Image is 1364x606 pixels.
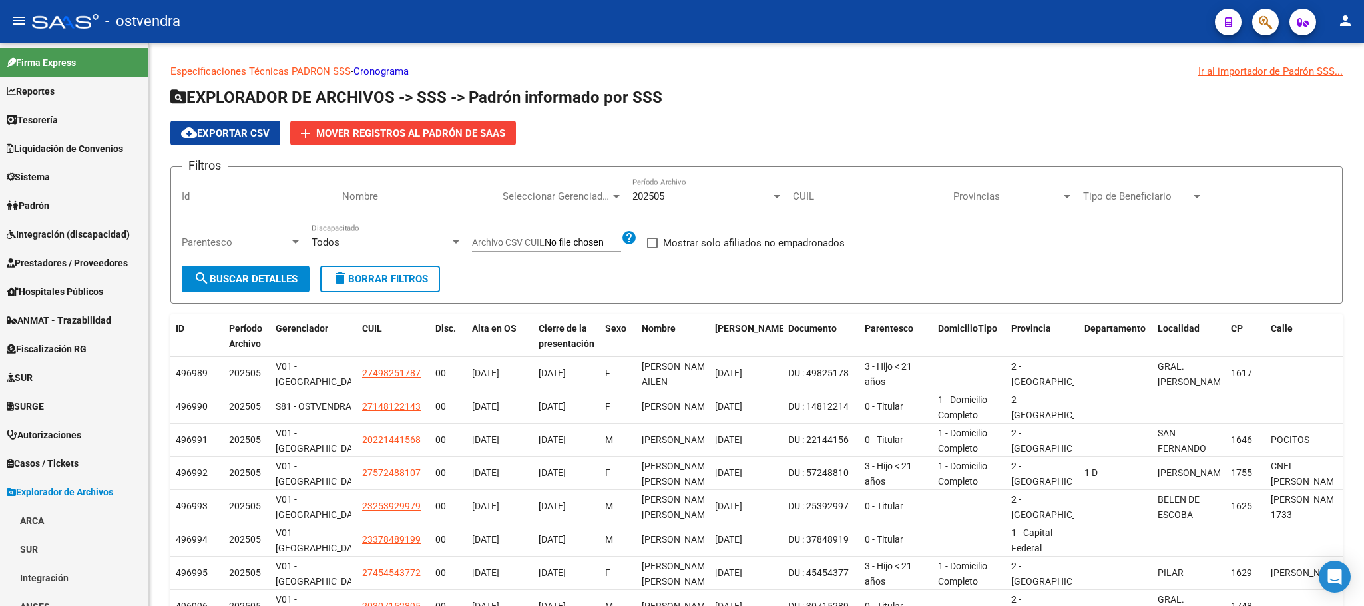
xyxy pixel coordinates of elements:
[229,323,262,349] span: Período Archivo
[176,534,208,545] span: 496994
[1231,432,1260,448] div: 1646
[472,567,499,578] span: [DATE]
[1158,494,1200,520] span: BELEN DE ESCOBA
[7,456,79,471] span: Casos / Tickets
[472,401,499,412] span: [DATE]
[290,121,516,145] button: Mover registros al PADRÓN de SAAS
[176,467,208,478] span: 496992
[1084,323,1146,334] span: Departamento
[642,323,676,334] span: Nombre
[1011,527,1052,553] span: 1 - Capital Federal
[1271,494,1342,520] span: [PERSON_NAME] 1733
[1231,565,1260,581] div: 1629
[1011,394,1101,420] span: 2 - [GEOGRAPHIC_DATA]
[642,494,713,520] span: [PERSON_NAME] [PERSON_NAME]
[938,561,987,587] span: 1 - Domicilio Completo
[1271,434,1309,445] span: POCITOS
[1231,366,1260,381] div: 1617
[7,428,81,442] span: Autorizaciones
[7,256,128,270] span: Prestadores / Proveedores
[1083,190,1191,202] span: Tipo de Beneficiario
[430,314,467,358] datatable-header-cell: Disc.
[710,314,783,358] datatable-header-cell: Fecha Nac.
[1011,461,1101,487] span: 2 - [GEOGRAPHIC_DATA]
[788,501,849,511] span: DU : 25392997
[788,467,849,478] span: DU : 57248810
[472,434,499,445] span: [DATE]
[276,323,328,334] span: Gerenciador
[229,501,261,511] span: 202505
[435,432,461,448] div: 00
[642,461,713,487] span: [PERSON_NAME] [PERSON_NAME]
[276,561,365,587] span: V01 - [GEOGRAPHIC_DATA]
[788,323,837,334] span: Documento
[7,55,76,70] span: Firma Express
[7,342,87,356] span: Fiscalización RG
[539,534,566,545] span: [DATE]
[435,399,461,414] div: 00
[859,314,933,358] datatable-header-cell: Parentesco
[332,273,428,285] span: Borrar Filtros
[1271,567,1342,578] span: [PERSON_NAME]
[435,366,461,381] div: 00
[276,527,365,553] span: V01 - [GEOGRAPHIC_DATA]
[176,368,208,378] span: 496989
[182,236,290,248] span: Parentesco
[1271,461,1342,502] span: CNEL [PERSON_NAME] 2
[539,501,566,511] span: [DATE]
[170,121,280,145] button: Exportar CSV
[276,494,365,520] span: V01 - [GEOGRAPHIC_DATA]
[182,156,228,175] h3: Filtros
[170,88,662,107] span: EXPLORADOR DE ARCHIVOS -> SSS -> Padrón informado por SSS
[605,434,613,445] span: M
[605,467,610,478] span: F
[270,314,357,358] datatable-header-cell: Gerenciador
[7,198,49,213] span: Padrón
[7,84,55,99] span: Reportes
[1158,361,1229,387] span: GRAL.[PERSON_NAME]
[7,170,50,184] span: Sistema
[642,534,713,545] span: [PERSON_NAME]
[229,467,261,478] span: 202505
[1079,314,1152,358] datatable-header-cell: Departamento
[865,501,903,511] span: 0 - Titular
[632,190,664,202] span: 202505
[1226,314,1265,358] datatable-header-cell: CP
[1158,567,1184,578] span: PILAR
[181,127,270,139] span: Exportar CSV
[865,561,912,587] span: 3 - Hijo < 21 años
[194,270,210,286] mat-icon: search
[176,567,208,578] span: 496995
[715,467,742,478] span: [DATE]
[1084,465,1147,481] div: 1 D
[7,141,123,156] span: Liquidación de Convenios
[605,401,610,412] span: F
[11,13,27,29] mat-icon: menu
[194,273,298,285] span: Buscar Detalles
[7,313,111,328] span: ANMAT - Trazabilidad
[276,461,365,487] span: V01 - [GEOGRAPHIC_DATA]
[503,190,610,202] span: Seleccionar Gerenciador
[715,368,742,378] span: [DATE]
[176,323,184,334] span: ID
[435,499,461,514] div: 00
[865,323,913,334] span: Parentesco
[938,394,987,420] span: 1 - Domicilio Completo
[362,368,421,378] span: 27498251787
[298,125,314,141] mat-icon: add
[7,113,58,127] span: Tesorería
[533,314,600,358] datatable-header-cell: Cierre de la presentación
[642,401,713,412] span: [PERSON_NAME]
[600,314,636,358] datatable-header-cell: Sexo
[636,314,710,358] datatable-header-cell: Nombre
[539,434,566,445] span: [DATE]
[715,567,742,578] span: [DATE]
[1158,323,1200,334] span: Localidad
[1011,323,1051,334] span: Provincia
[435,465,461,481] div: 00
[1158,428,1206,454] span: SAN FERNANDO
[715,434,742,445] span: [DATE]
[472,501,499,511] span: [DATE]
[472,534,499,545] span: [DATE]
[182,266,310,292] button: Buscar Detalles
